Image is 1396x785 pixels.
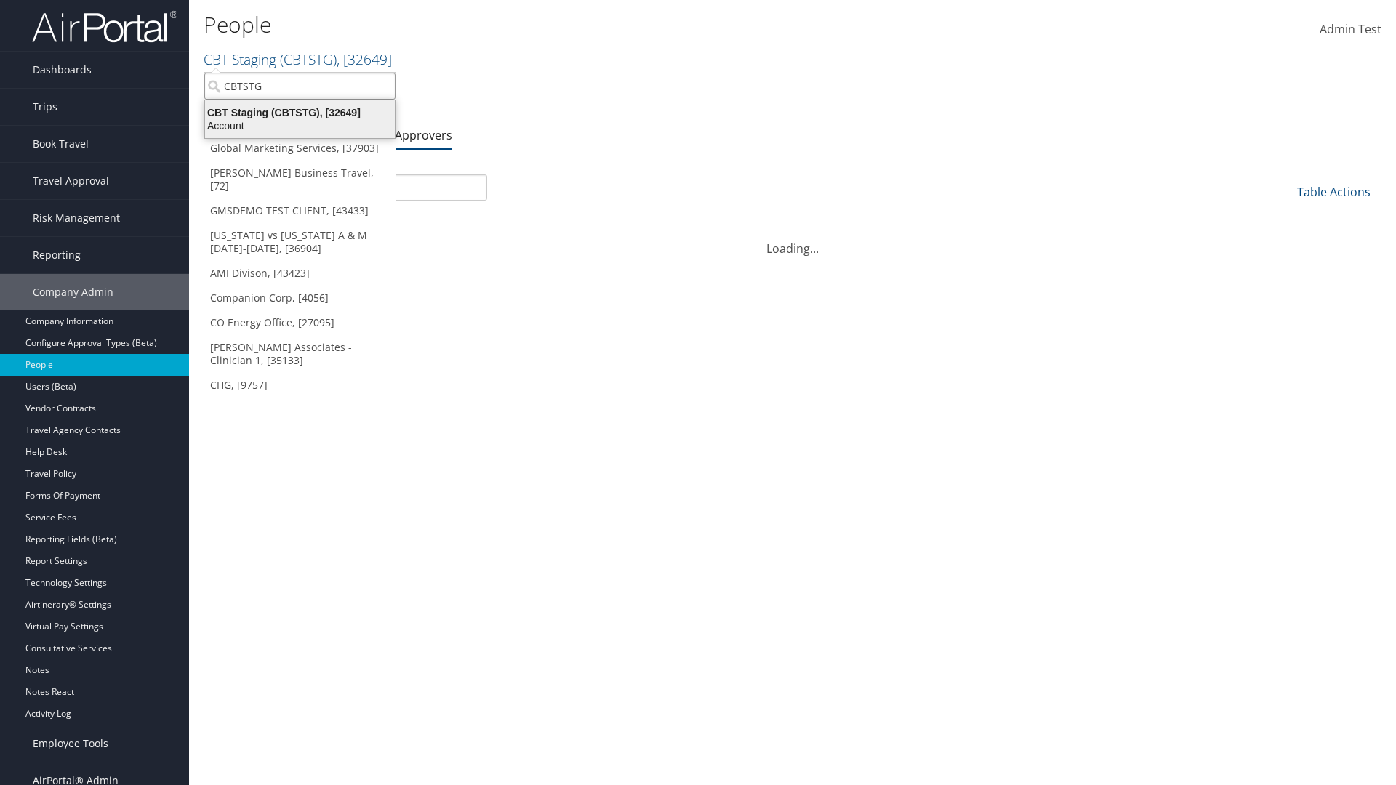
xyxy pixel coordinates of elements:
[33,274,113,310] span: Company Admin
[33,725,108,762] span: Employee Tools
[204,161,396,198] a: [PERSON_NAME] Business Travel, [72]
[204,373,396,398] a: CHG, [9757]
[204,223,396,261] a: [US_STATE] vs [US_STATE] A & M [DATE]-[DATE], [36904]
[204,286,396,310] a: Companion Corp, [4056]
[280,49,337,69] span: ( CBTSTG )
[33,126,89,162] span: Book Travel
[204,261,396,286] a: AMI Divison, [43423]
[196,119,404,132] div: Account
[204,222,1381,257] div: Loading...
[395,127,452,143] a: Approvers
[204,73,396,100] input: Search Accounts
[204,49,392,69] a: CBT Staging
[204,9,989,40] h1: People
[337,49,392,69] span: , [ 32649 ]
[196,106,404,119] div: CBT Staging (CBTSTG), [32649]
[204,310,396,335] a: CO Energy Office, [27095]
[1297,184,1371,200] a: Table Actions
[33,52,92,88] span: Dashboards
[204,198,396,223] a: GMSDEMO TEST CLIENT, [43433]
[33,237,81,273] span: Reporting
[33,89,57,125] span: Trips
[32,9,177,44] img: airportal-logo.png
[1320,7,1381,52] a: Admin Test
[33,163,109,199] span: Travel Approval
[204,335,396,373] a: [PERSON_NAME] Associates - Clinician 1, [35133]
[204,136,396,161] a: Global Marketing Services, [37903]
[1320,21,1381,37] span: Admin Test
[33,200,120,236] span: Risk Management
